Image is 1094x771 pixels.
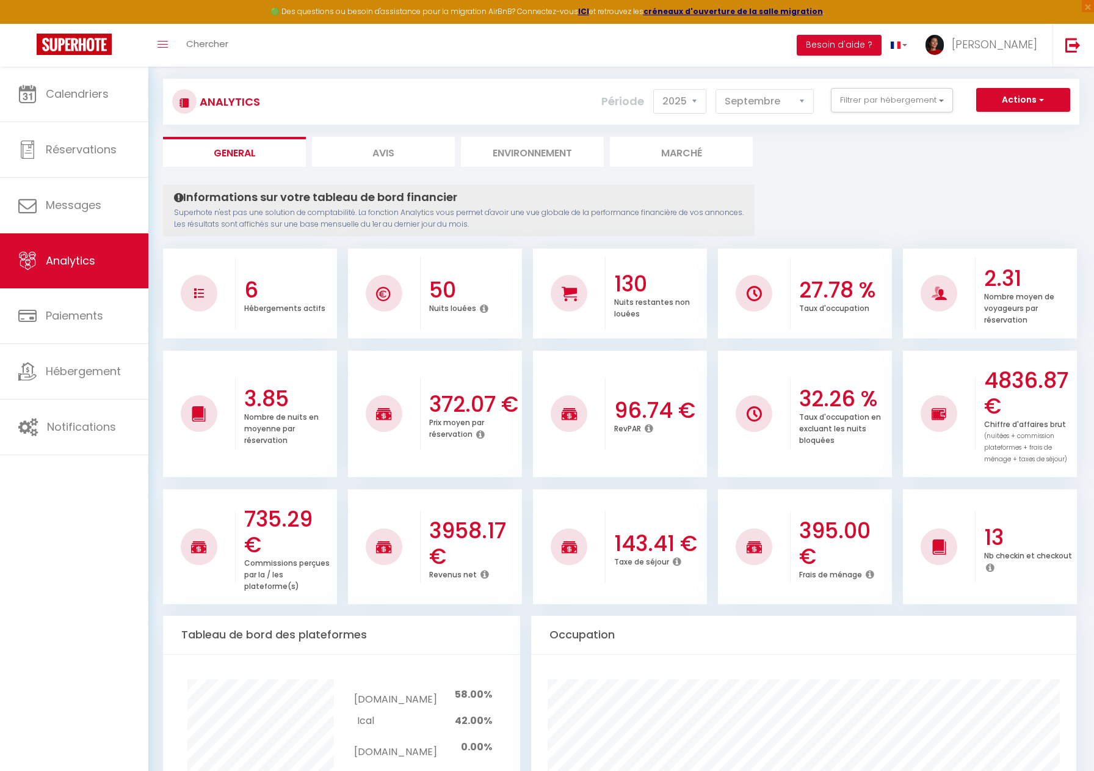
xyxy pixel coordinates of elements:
[455,687,492,701] span: 58.00%
[46,86,109,101] span: Calendriers
[354,679,437,711] td: [DOMAIN_NAME]
[197,88,260,115] h3: Analytics
[614,554,669,567] p: Taxe de séjour
[799,386,889,412] h3: 32.26 %
[244,301,325,313] p: Hébergements actifs
[926,35,944,55] img: ...
[984,548,1072,561] p: Nb checkin et checkout
[244,277,334,303] h3: 6
[614,531,704,557] h3: 143.41 €
[932,406,947,421] img: NO IMAGE
[614,421,641,434] p: RevPAR
[429,518,519,569] h3: 3958.17 €
[244,555,330,591] p: Commissions perçues par la / les plateforme(s)
[46,253,95,268] span: Analytics
[37,34,112,55] img: Super Booking
[916,24,1052,67] a: ... [PERSON_NAME]
[531,616,1076,654] div: Occupation
[429,277,519,303] h3: 50
[163,137,306,167] li: General
[799,518,889,569] h3: 395.00 €
[429,392,519,417] h3: 372.07 €
[244,506,334,558] h3: 735.29 €
[46,142,117,157] span: Réservations
[976,88,1070,112] button: Actions
[797,35,882,56] button: Besoin d'aide ?
[429,415,484,439] p: Prix moyen par réservation
[984,417,1067,464] p: Chiffre d'affaires brut
[614,271,704,297] h3: 130
[984,289,1054,325] p: Nombre moyen de voyageurs par réservation
[984,266,1074,291] h3: 2.31
[429,567,477,580] p: Revenus net
[174,207,744,230] p: Superhote n'est pas une solution de comptabilité. La fonction Analytics vous permet d'avoir une v...
[614,398,704,423] h3: 96.74 €
[186,37,228,50] span: Chercher
[984,525,1074,550] h3: 13
[46,308,103,323] span: Paiements
[244,386,334,412] h3: 3.85
[1065,37,1081,53] img: logout
[194,288,204,298] img: NO IMAGE
[952,37,1037,52] span: [PERSON_NAME]
[601,88,644,115] label: Période
[643,6,823,16] a: créneaux d'ouverture de la salle migration
[610,137,753,167] li: Marché
[10,5,46,42] button: Ouvrir le widget de chat LiveChat
[46,197,101,213] span: Messages
[163,616,520,654] div: Tableau de bord des plateformes
[831,88,953,112] button: Filtrer par hébergement
[354,731,437,762] td: [DOMAIN_NAME]
[174,191,744,204] h4: Informations sur votre tableau de bord financier
[177,24,237,67] a: Chercher
[799,567,862,580] p: Frais de ménage
[747,406,762,422] img: NO IMAGE
[984,431,1067,464] span: (nuitées + commission plateformes + frais de ménage + taxes de séjour)
[354,710,437,731] td: Ical
[984,368,1074,419] h3: 4836.87 €
[461,740,492,754] span: 0.00%
[614,294,690,319] p: Nuits restantes non louées
[461,137,604,167] li: Environnement
[244,409,319,445] p: Nombre de nuits en moyenne par réservation
[1042,716,1085,762] iframe: Chat
[799,277,889,303] h3: 27.78 %
[47,419,116,434] span: Notifications
[455,714,492,728] span: 42.00%
[799,301,869,313] p: Taux d'occupation
[312,137,455,167] li: Avis
[799,409,881,445] p: Taux d'occupation en excluant les nuits bloquées
[429,301,476,313] p: Nuits louées
[578,6,589,16] a: ICI
[46,364,121,379] span: Hébergement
